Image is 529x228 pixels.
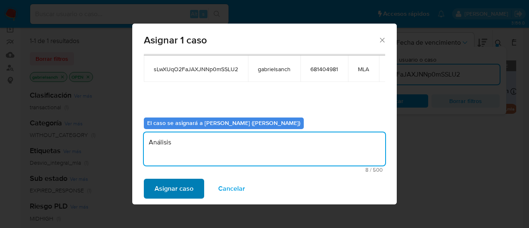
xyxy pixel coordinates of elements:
b: El caso se asignará a [PERSON_NAME] ([PERSON_NAME]) [147,119,300,127]
span: MLA [358,65,369,73]
span: Máximo 500 caracteres [146,167,383,173]
textarea: Análisis [144,132,385,166]
span: sLwXUqO2FaJAXJNNp0mSSLU2 [154,65,238,73]
button: Cerrar ventana [378,36,386,43]
button: Asignar caso [144,179,204,199]
span: Cancelar [218,180,245,198]
div: assign-modal [132,24,397,204]
span: Asignar 1 caso [144,35,378,45]
span: Asignar caso [155,180,193,198]
button: Cancelar [207,179,256,199]
span: 681404981 [310,65,338,73]
span: gabrielsanch [258,65,291,73]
